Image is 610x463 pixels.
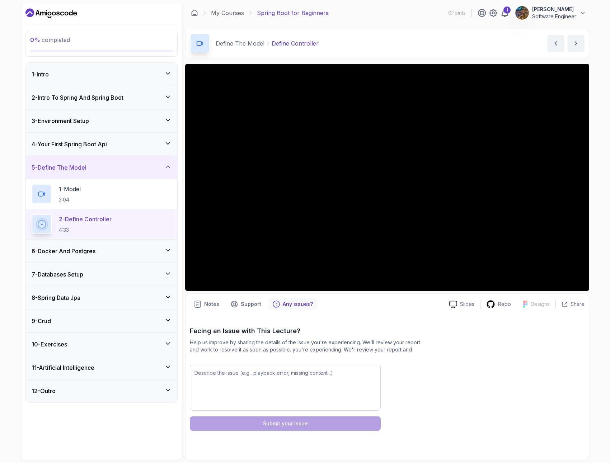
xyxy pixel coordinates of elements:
[32,340,67,349] h3: 10 - Exercises
[515,6,586,20] button: user profile image[PERSON_NAME]Software Engineer
[26,86,177,109] button: 2-Intro To Spring And Spring Boot
[32,363,94,372] h3: 11 - Artificial Intelligence
[531,301,550,308] p: Designs
[191,9,198,16] a: Dashboard
[26,379,177,402] button: 12-Outro
[204,301,219,308] p: Notes
[190,339,421,353] p: Help us improve by sharing the details of the issue you're experiencing. We'll review your report...
[503,6,511,14] div: 1
[59,196,81,203] p: 3:04
[32,293,80,302] h3: 8 - Spring Data Jpa
[26,63,177,86] button: 1-Intro
[26,356,177,379] button: 11-Artificial Intelligence
[515,6,529,20] img: user profile image
[32,387,56,395] h3: 12 - Outro
[26,109,177,132] button: 3-Environment Setup
[448,9,466,16] p: 0 Points
[32,184,172,204] button: 1-Model3:04
[241,301,261,308] p: Support
[190,298,224,310] button: notes button
[32,270,83,279] h3: 7 - Databases Setup
[480,300,517,309] a: Repo
[226,298,266,310] button: Support button
[26,263,177,286] button: 7-Databases Setup
[26,240,177,263] button: 6-Docker And Postgres
[30,36,70,43] span: completed
[32,317,51,325] h3: 9 - Crud
[257,9,329,17] p: Spring Boot for Beginners
[268,298,317,310] button: Feedback button
[59,185,81,193] p: 1 - Model
[26,286,177,309] button: 8-Spring Data Jpa
[30,36,40,43] span: 0 %
[532,13,576,20] p: Software Engineer
[32,247,95,255] h3: 6 - Docker And Postgres
[26,156,177,179] button: 5-Define The Model
[571,301,585,308] p: Share
[272,39,319,48] p: Define Controller
[59,226,112,233] p: 4:33
[26,133,177,156] button: 4-Your First Spring Boot Api
[190,326,585,336] p: Facing an Issue with This Lecture?
[32,214,172,234] button: 2-Define Controller4:33
[26,310,177,332] button: 9-Crud
[501,9,509,17] a: 1
[216,39,264,48] p: Define The Model
[283,301,313,308] p: Any issues?
[547,35,564,52] button: previous content
[567,35,585,52] button: next content
[263,420,308,427] div: Submit your Issue
[32,70,49,79] h3: 1 - Intro
[26,333,177,356] button: 10-Exercises
[190,416,381,431] button: Submit your Issue
[32,163,86,172] h3: 5 - Define The Model
[32,93,123,102] h3: 2 - Intro To Spring And Spring Boot
[444,301,480,308] a: Slides
[532,6,576,13] p: [PERSON_NAME]
[460,301,474,308] p: Slides
[555,301,585,308] button: Share
[59,215,112,223] p: 2 - Define Controller
[25,8,77,19] a: Dashboard
[185,64,589,291] iframe: 2 - Define Controller
[498,301,511,308] p: Repo
[32,140,107,148] h3: 4 - Your First Spring Boot Api
[211,9,244,17] a: My Courses
[32,117,89,125] h3: 3 - Environment Setup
